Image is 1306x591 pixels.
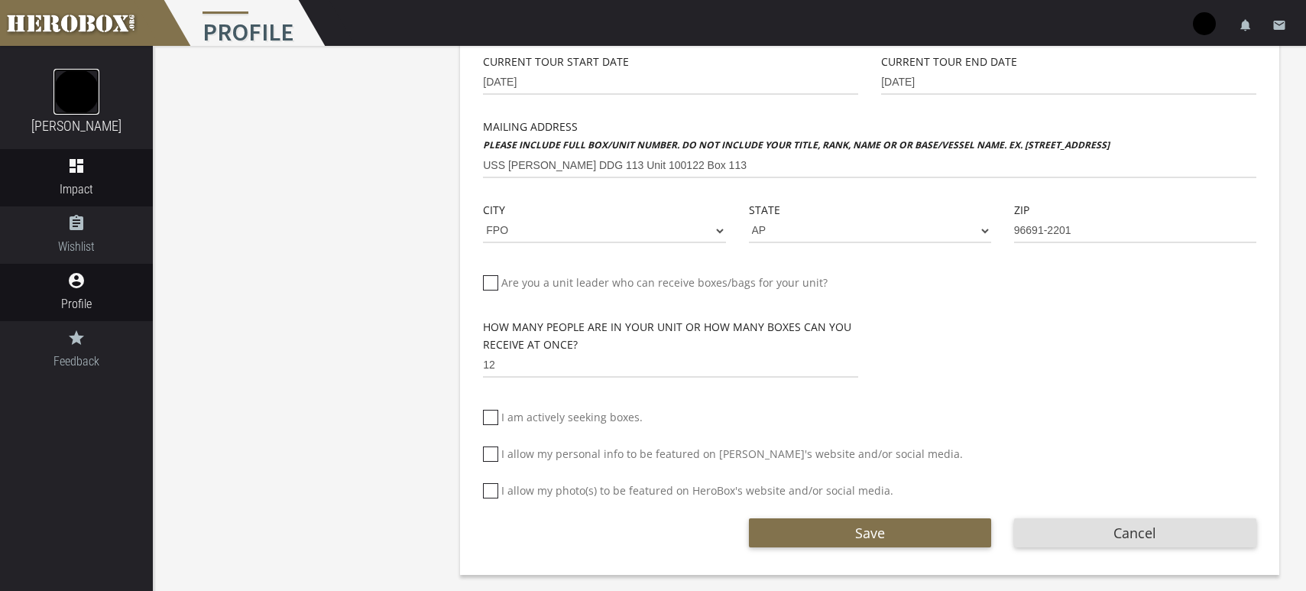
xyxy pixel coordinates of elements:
[53,69,99,115] img: image
[483,274,828,291] label: Are you a unit leader who can receive boxes/bags for your unit?
[483,53,629,70] label: Current Tour Start Date
[881,70,1256,95] input: MM-DD-YYYY
[483,445,963,463] label: I allow my personal info to be featured on [PERSON_NAME]'s website and/or social media.
[483,118,1110,154] label: Mailing Address
[749,518,991,547] button: Save
[855,524,885,542] span: Save
[483,482,893,499] label: I allow my photo(s) to be featured on HeroBox's website and/or social media.
[483,201,505,219] label: City
[483,408,643,426] label: I am actively seeking boxes.
[67,157,86,175] i: dashboard
[483,70,858,95] input: MM-DD-YYYY
[483,318,858,353] label: How many people are in your unit or how many boxes can you receive at once?
[1239,18,1253,32] i: notifications
[881,53,1017,70] label: Current Tour End Date
[1014,518,1256,547] button: Cancel
[1014,201,1029,219] label: Zip
[749,201,780,219] label: State
[483,353,858,378] input: 1-500
[31,118,122,134] a: [PERSON_NAME]
[1272,18,1286,32] i: email
[483,138,1110,151] b: Please include full box/unit number. Do not include your title, rank, name or or base/vessel name...
[1193,12,1216,35] img: user-image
